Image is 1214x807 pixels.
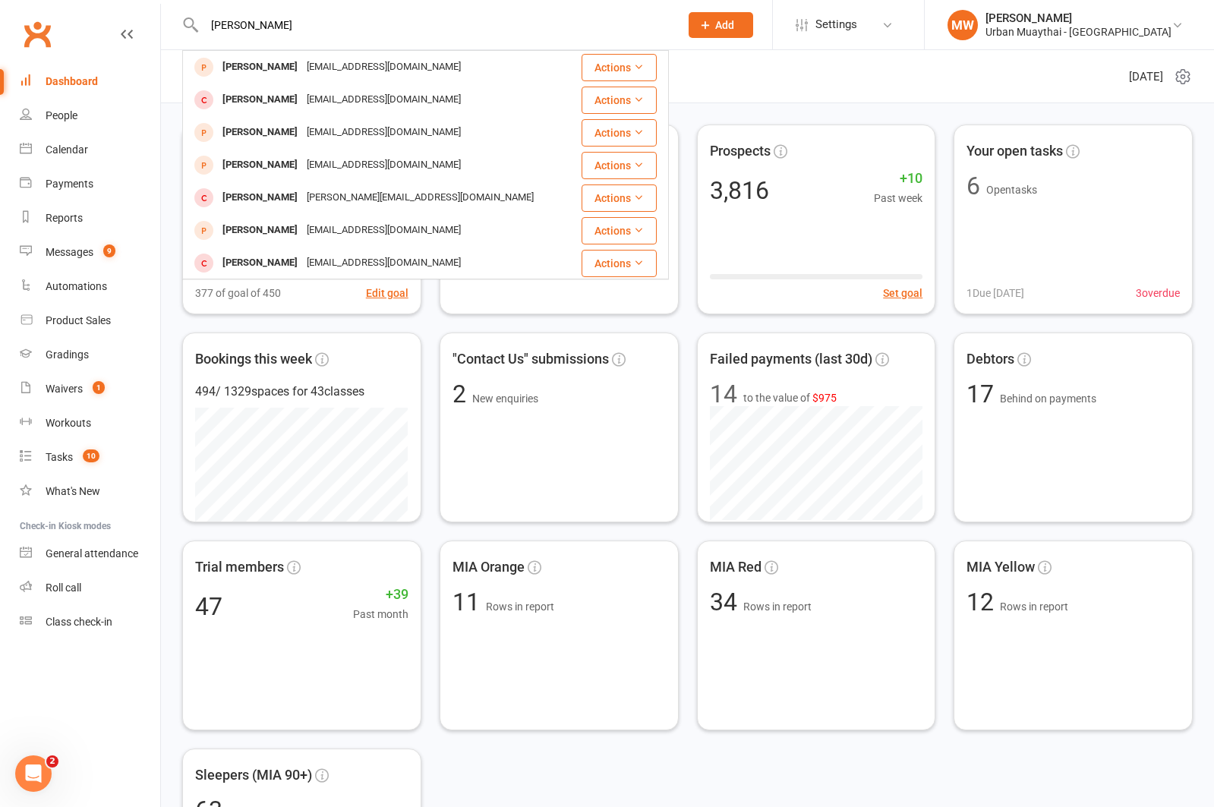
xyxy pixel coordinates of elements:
span: 2 [452,380,472,408]
div: Reports [46,212,83,224]
div: Urban Muaythai - [GEOGRAPHIC_DATA] [985,25,1171,39]
span: 10 [83,449,99,462]
div: [PERSON_NAME] [218,121,302,143]
button: Actions [582,152,657,179]
span: Past week [874,190,922,206]
a: Product Sales [20,304,160,338]
div: Class check-in [46,616,112,628]
div: 47 [195,594,222,619]
a: Payments [20,167,160,201]
a: What's New [20,474,160,509]
iframe: Intercom live chat [15,755,52,792]
div: What's New [46,485,100,497]
div: Product Sales [46,314,111,326]
div: 3,816 [710,178,769,203]
button: Actions [582,250,657,277]
a: Reports [20,201,160,235]
div: 6 [966,174,980,198]
span: Debtors [966,348,1014,370]
div: [PERSON_NAME] [218,219,302,241]
span: 2 [46,755,58,768]
div: [EMAIL_ADDRESS][DOMAIN_NAME] [302,56,465,78]
span: 1 [93,381,105,394]
span: Sleepers (MIA 90+) [195,764,312,787]
span: MIA Yellow [966,556,1035,578]
a: Automations [20,270,160,304]
div: [PERSON_NAME] [218,89,302,111]
button: Edit goal [366,285,408,301]
span: 9 [103,244,115,257]
span: +39 [353,584,408,606]
button: Actions [582,184,657,212]
div: Payments [46,178,93,190]
div: Messages [46,246,93,258]
span: Prospects [710,140,771,162]
span: Trial members [195,556,284,578]
span: Your open tasks [966,140,1063,162]
div: Gradings [46,348,89,361]
span: 3 overdue [1136,285,1180,301]
a: Clubworx [18,15,56,53]
span: Rows in report [1000,601,1068,613]
span: 17 [966,380,1000,408]
a: Messages 9 [20,235,160,270]
span: Open tasks [986,184,1037,196]
span: 11 [452,588,486,616]
div: Tasks [46,451,73,463]
span: "Contact Us" submissions [452,348,609,370]
button: Set goal [883,285,922,301]
input: Search... [200,14,669,36]
a: People [20,99,160,133]
span: Bookings this week [195,348,312,370]
span: $975 [812,392,837,404]
span: Settings [815,8,857,42]
a: General attendance kiosk mode [20,537,160,571]
button: Actions [582,87,657,114]
span: [DATE] [1129,68,1163,86]
button: Actions [582,119,657,147]
div: [PERSON_NAME] [218,154,302,176]
div: [EMAIL_ADDRESS][DOMAIN_NAME] [302,154,465,176]
button: Add [689,12,753,38]
div: Workouts [46,417,91,429]
div: Waivers [46,383,83,395]
a: Class kiosk mode [20,605,160,639]
span: 34 [710,588,743,616]
span: Rows in report [743,601,812,613]
div: 494 / 1329 spaces for 43 classes [195,382,408,402]
button: Actions [582,54,657,81]
div: People [46,109,77,121]
span: MIA Orange [452,556,525,578]
div: [PERSON_NAME] [985,11,1171,25]
span: 1 Due [DATE] [966,285,1024,301]
div: Automations [46,280,107,292]
span: 12 [966,588,1000,616]
a: Tasks 10 [20,440,160,474]
span: Rows in report [486,601,554,613]
div: Dashboard [46,75,98,87]
span: +10 [874,168,922,190]
a: Calendar [20,133,160,167]
span: Failed payments (last 30d) [710,348,872,370]
span: New enquiries [472,392,538,405]
span: 377 of goal of 450 [195,285,281,301]
span: Add [715,19,734,31]
a: Waivers 1 [20,372,160,406]
div: [PERSON_NAME] [218,56,302,78]
div: [EMAIL_ADDRESS][DOMAIN_NAME] [302,121,465,143]
div: [PERSON_NAME] [218,252,302,274]
div: Roll call [46,582,81,594]
span: MIA Red [710,556,762,578]
div: General attendance [46,547,138,560]
a: Dashboard [20,65,160,99]
a: Roll call [20,571,160,605]
div: [PERSON_NAME] [218,187,302,209]
span: Past month [353,606,408,623]
div: 14 [710,382,737,406]
a: Workouts [20,406,160,440]
span: to the value of [743,389,837,406]
div: [EMAIL_ADDRESS][DOMAIN_NAME] [302,219,465,241]
div: [EMAIL_ADDRESS][DOMAIN_NAME] [302,252,465,274]
a: Gradings [20,338,160,372]
div: [EMAIL_ADDRESS][DOMAIN_NAME] [302,89,465,111]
